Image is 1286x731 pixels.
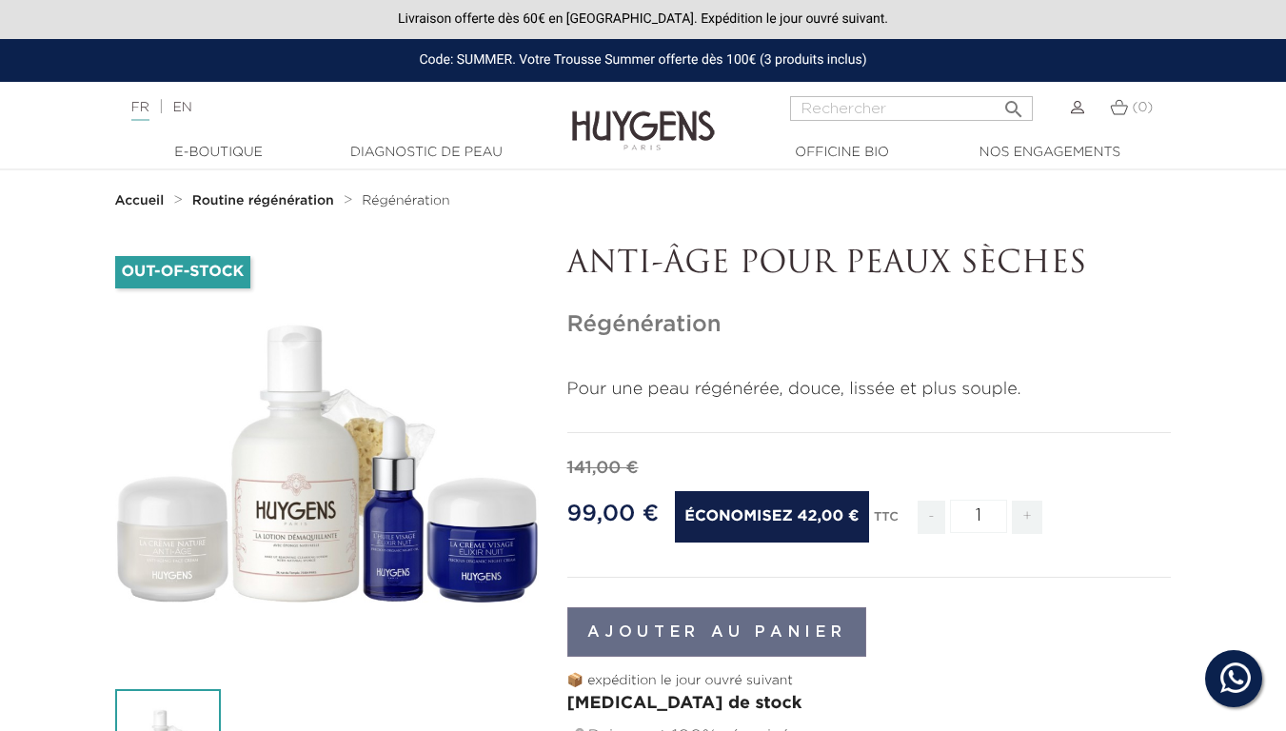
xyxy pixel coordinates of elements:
[115,256,251,288] li: Out-of-Stock
[955,143,1145,163] a: Nos engagements
[567,671,1172,691] p: 📦 expédition le jour ouvré suivant
[567,247,1172,283] p: ANTI-ÂGE POUR PEAUX SÈCHES
[567,695,802,712] span: [MEDICAL_DATA] de stock
[124,143,314,163] a: E-Boutique
[122,96,522,119] div: |
[131,101,149,121] a: FR
[192,193,339,208] a: Routine régénération
[572,80,715,153] img: Huygens
[1132,101,1153,114] span: (0)
[747,143,938,163] a: Officine Bio
[115,194,165,207] strong: Accueil
[918,501,944,534] span: -
[1002,92,1025,115] i: 
[331,143,522,163] a: Diagnostic de peau
[192,194,334,207] strong: Routine régénération
[567,311,1172,339] h1: Régénération
[567,377,1172,403] p: Pour une peau régénérée, douce, lissée et plus souple.
[567,460,639,477] span: 141,00 €
[567,503,659,525] span: 99,00 €
[172,101,191,114] a: EN
[362,194,449,207] span: Régénération
[115,193,168,208] a: Accueil
[567,607,867,657] button: Ajouter au panier
[950,500,1007,533] input: Quantité
[874,497,899,548] div: TTC
[362,193,449,208] a: Régénération
[790,96,1033,121] input: Rechercher
[675,491,868,543] span: Économisez 42,00 €
[1012,501,1042,534] span: +
[997,90,1031,116] button: 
